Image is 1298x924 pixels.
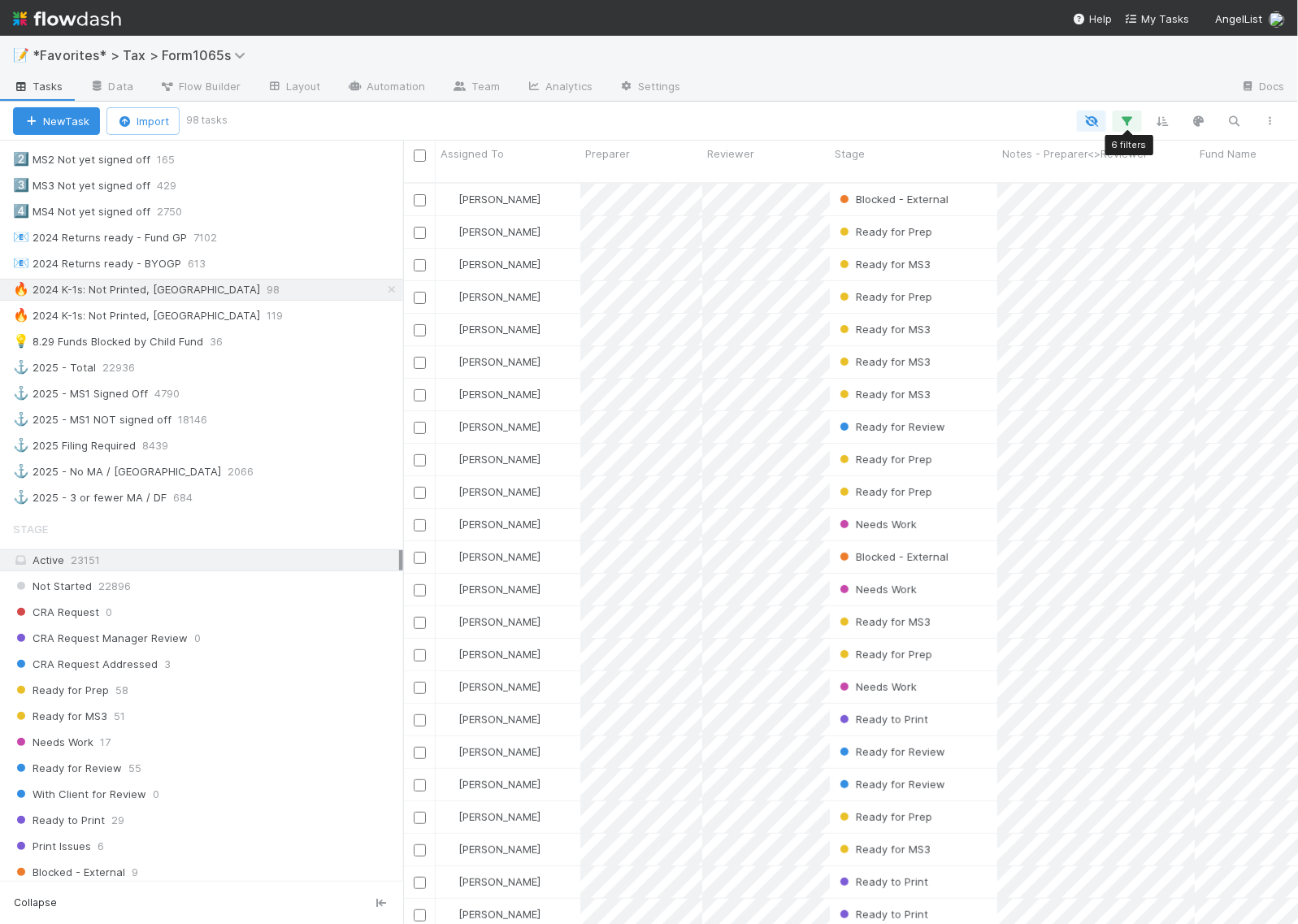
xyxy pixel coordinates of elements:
[707,145,754,162] span: Reviewer
[442,223,540,240] div: [PERSON_NAME]
[458,225,540,238] span: [PERSON_NAME]
[442,288,540,305] div: [PERSON_NAME]
[458,323,540,336] span: [PERSON_NAME]
[414,649,426,662] input: Toggle Row Selected
[442,419,540,435] div: [PERSON_NAME]
[836,843,931,856] span: Ready for MS3
[115,680,128,701] span: 58
[836,485,932,498] span: Ready for Prep
[836,908,928,921] span: Ready to Print
[13,306,260,326] div: 2024 K-1s: Not Printed, [GEOGRAPHIC_DATA]
[439,75,513,101] a: Team
[13,308,29,322] span: 🔥
[157,150,191,170] span: 165
[442,549,540,565] div: [PERSON_NAME]
[836,388,931,401] span: Ready for MS3
[458,550,540,563] span: [PERSON_NAME]
[1269,11,1285,28] img: avatar_711f55b7-5a46-40da-996f-bc93b6b86381.png
[441,145,504,162] span: Assigned To
[414,682,426,694] input: Toggle Row Selected
[228,462,270,482] span: 2066
[13,464,29,478] span: ⚓
[836,711,928,727] div: Ready to Print
[836,679,917,695] div: Needs Work
[836,191,949,207] div: Blocked - External
[13,462,221,482] div: 2025 - No MA / [GEOGRAPHIC_DATA]
[13,78,63,94] span: Tasks
[153,784,159,805] span: 0
[414,227,426,239] input: Toggle Row Selected
[334,75,439,101] a: Automation
[13,150,150,170] div: MS2 Not yet signed off
[106,602,112,623] span: 0
[442,386,540,402] div: [PERSON_NAME]
[414,487,426,499] input: Toggle Row Selected
[443,388,456,401] img: avatar_d45d11ee-0024-4901-936f-9df0a9cc3b4e.png
[836,419,945,435] div: Ready for Review
[414,422,426,434] input: Toggle Row Selected
[186,113,228,128] small: 98 tasks
[414,584,426,596] input: Toggle Row Selected
[442,451,540,467] div: [PERSON_NAME]
[414,844,426,857] input: Toggle Row Selected
[458,453,540,466] span: [PERSON_NAME]
[458,778,540,791] span: [PERSON_NAME]
[835,145,865,162] span: Stage
[188,254,222,274] span: 613
[836,321,931,337] div: Ready for MS3
[442,614,540,630] div: [PERSON_NAME]
[414,812,426,824] input: Toggle Row Selected
[13,230,29,244] span: 📧
[458,420,540,433] span: [PERSON_NAME]
[836,549,949,565] div: Blocked - External
[836,290,932,303] span: Ready for Prep
[443,843,456,856] img: avatar_cfa6ccaa-c7d9-46b3-b608-2ec56ecf97ad.png
[606,75,694,101] a: Settings
[836,518,917,531] span: Needs Work
[836,648,932,661] span: Ready for Prep
[458,485,540,498] span: [PERSON_NAME]
[13,204,29,218] span: 4️⃣
[164,654,171,675] span: 3
[1215,12,1262,25] span: AngelList
[458,680,540,693] span: [PERSON_NAME]
[836,355,931,368] span: Ready for MS3
[13,680,109,701] span: Ready for Prep
[13,550,399,570] div: Active
[414,714,426,727] input: Toggle Row Selected
[836,386,931,402] div: Ready for MS3
[458,258,540,271] span: [PERSON_NAME]
[836,323,931,336] span: Ready for MS3
[836,453,932,466] span: Ready for Prep
[458,713,540,726] span: [PERSON_NAME]
[443,355,456,368] img: avatar_e41e7ae5-e7d9-4d8d-9f56-31b0d7a2f4fd.png
[836,354,931,370] div: Ready for MS3
[442,809,540,825] div: [PERSON_NAME]
[13,436,136,456] div: 2025 Filing Required
[414,747,426,759] input: Toggle Row Selected
[13,332,203,352] div: 8.29 Funds Blocked by Child Fund
[13,48,29,62] span: 📝
[836,810,932,823] span: Ready for Prep
[33,47,254,63] span: *Favorites* > Tax > Form1065s
[414,324,426,336] input: Toggle Row Selected
[13,706,107,727] span: Ready for MS3
[106,107,180,135] button: Import
[194,628,201,649] span: 0
[443,648,456,661] img: avatar_711f55b7-5a46-40da-996f-bc93b6b86381.png
[836,420,945,433] span: Ready for Review
[443,875,456,888] img: avatar_66854b90-094e-431f-b713-6ac88429a2b8.png
[443,810,456,823] img: avatar_711f55b7-5a46-40da-996f-bc93b6b86381.png
[267,306,299,326] span: 119
[414,552,426,564] input: Toggle Row Selected
[13,282,29,296] span: 🔥
[132,862,138,883] span: 9
[13,202,150,222] div: MS4 Not yet signed off
[836,776,945,792] div: Ready for Review
[414,779,426,792] input: Toggle Row Selected
[836,583,917,596] span: Needs Work
[13,862,125,883] span: Blocked - External
[442,874,540,890] div: [PERSON_NAME]
[128,758,141,779] span: 55
[100,732,111,753] span: 17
